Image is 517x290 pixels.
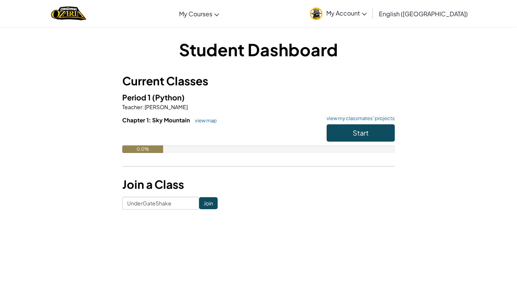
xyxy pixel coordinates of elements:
[122,38,395,61] h1: Student Dashboard
[179,10,212,18] span: My Courses
[323,116,395,121] a: view my classmates' projects
[122,116,191,123] span: Chapter 1: Sky Mountain
[122,197,199,210] input: <Enter Class Code>
[353,128,369,137] span: Start
[142,103,144,110] span: :
[122,176,395,193] h3: Join a Class
[152,93,185,102] span: (Python)
[199,197,218,209] input: Join
[327,124,395,142] button: Start
[122,93,152,102] span: Period 1
[122,145,163,153] div: 0.0%
[191,117,217,123] a: view map
[306,2,371,25] a: My Account
[326,9,367,17] span: My Account
[51,6,86,21] img: Home
[122,103,142,110] span: Teacher
[375,3,472,24] a: English ([GEOGRAPHIC_DATA])
[175,3,223,24] a: My Courses
[144,103,188,110] span: [PERSON_NAME]
[310,8,322,20] img: avatar
[379,10,468,18] span: English ([GEOGRAPHIC_DATA])
[122,72,395,89] h3: Current Classes
[51,6,86,21] a: Ozaria by CodeCombat logo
